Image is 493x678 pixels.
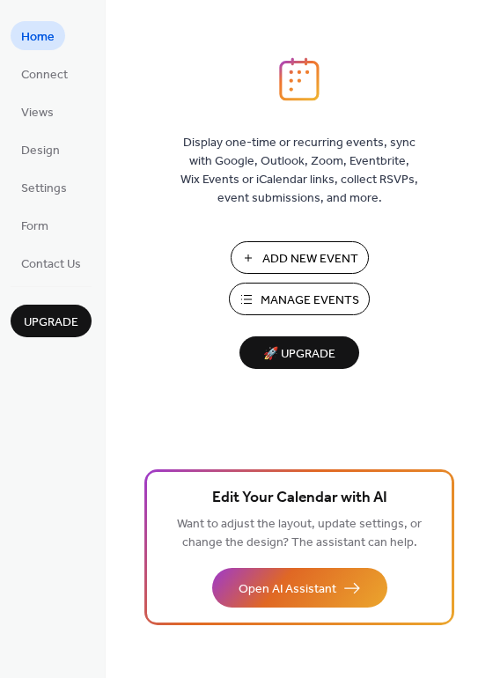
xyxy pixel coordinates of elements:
[21,180,67,198] span: Settings
[231,241,369,274] button: Add New Event
[11,21,65,50] a: Home
[250,343,349,366] span: 🚀 Upgrade
[11,305,92,337] button: Upgrade
[11,135,70,164] a: Design
[239,336,359,369] button: 🚀 Upgrade
[262,250,358,269] span: Add New Event
[212,486,387,511] span: Edit Your Calendar with AI
[11,173,77,202] a: Settings
[279,57,320,101] img: logo_icon.svg
[21,66,68,85] span: Connect
[180,134,418,208] span: Display one-time or recurring events, sync with Google, Outlook, Zoom, Eventbrite, Wix Events or ...
[11,248,92,277] a: Contact Us
[11,97,64,126] a: Views
[24,313,78,332] span: Upgrade
[21,28,55,47] span: Home
[239,580,336,599] span: Open AI Assistant
[212,568,387,608] button: Open AI Assistant
[11,210,59,240] a: Form
[11,59,78,88] a: Connect
[21,142,60,160] span: Design
[21,104,54,122] span: Views
[229,283,370,315] button: Manage Events
[21,255,81,274] span: Contact Us
[21,217,48,236] span: Form
[261,291,359,310] span: Manage Events
[177,512,422,555] span: Want to adjust the layout, update settings, or change the design? The assistant can help.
